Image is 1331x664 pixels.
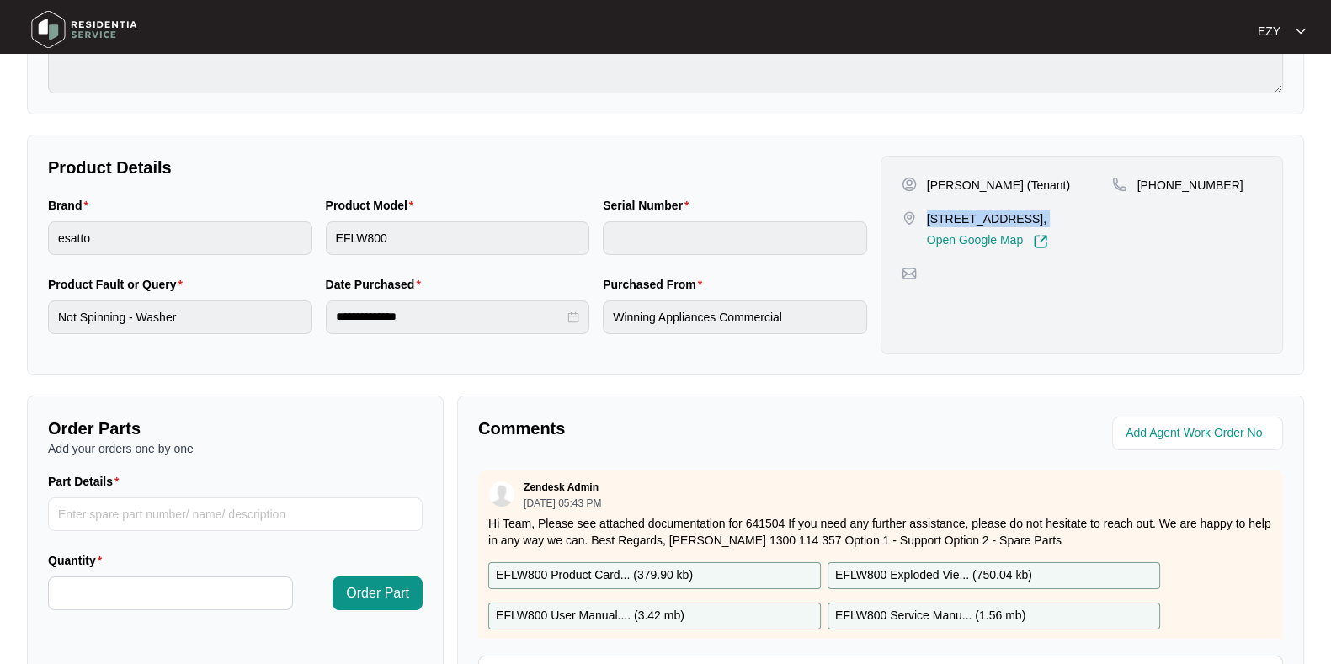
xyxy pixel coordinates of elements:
img: Link-External [1033,234,1048,249]
p: Zendesk Admin [524,481,599,494]
p: EFLW800 Exploded Vie... ( 750.04 kb ) [835,566,1032,585]
label: Serial Number [603,197,695,214]
img: map-pin [902,210,917,226]
img: residentia service logo [25,4,143,55]
label: Brand [48,197,95,214]
span: Order Part [346,583,409,603]
p: [PERSON_NAME] (Tenant) [927,177,1070,194]
a: Open Google Map [927,234,1048,249]
img: user-pin [902,177,917,192]
button: Order Part [333,576,423,610]
p: EFLW800 Service Manu... ( 1.56 mb ) [835,607,1025,625]
p: Order Parts [48,417,423,440]
label: Purchased From [603,276,709,293]
p: [STREET_ADDRESS], [927,210,1048,227]
input: Product Model [326,221,590,255]
input: Part Details [48,497,423,531]
p: EFLW800 Product Card... ( 379.90 kb ) [496,566,693,585]
label: Quantity [48,552,109,569]
p: Add your orders one by one [48,440,423,457]
label: Product Model [326,197,421,214]
p: Comments [478,417,869,440]
input: Purchased From [603,300,867,334]
input: Quantity [49,577,292,609]
img: dropdown arrow [1296,27,1306,35]
input: Serial Number [603,221,867,255]
p: [PHONE_NUMBER] [1137,177,1243,194]
label: Product Fault or Query [48,276,189,293]
p: Product Details [48,156,867,179]
input: Add Agent Work Order No. [1126,423,1273,444]
p: [DATE] 05:43 PM [524,498,601,508]
p: Hi Team, Please see attached documentation for 641504 If you need any further assistance, please ... [488,515,1273,549]
label: Part Details [48,473,126,490]
input: Date Purchased [336,308,565,326]
img: map-pin [1112,177,1127,192]
p: EZY [1258,23,1280,40]
p: EFLW800 User Manual.... ( 3.42 mb ) [496,607,684,625]
img: user.svg [489,481,514,507]
label: Date Purchased [326,276,428,293]
input: Brand [48,221,312,255]
img: map-pin [902,266,917,281]
input: Product Fault or Query [48,300,312,334]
